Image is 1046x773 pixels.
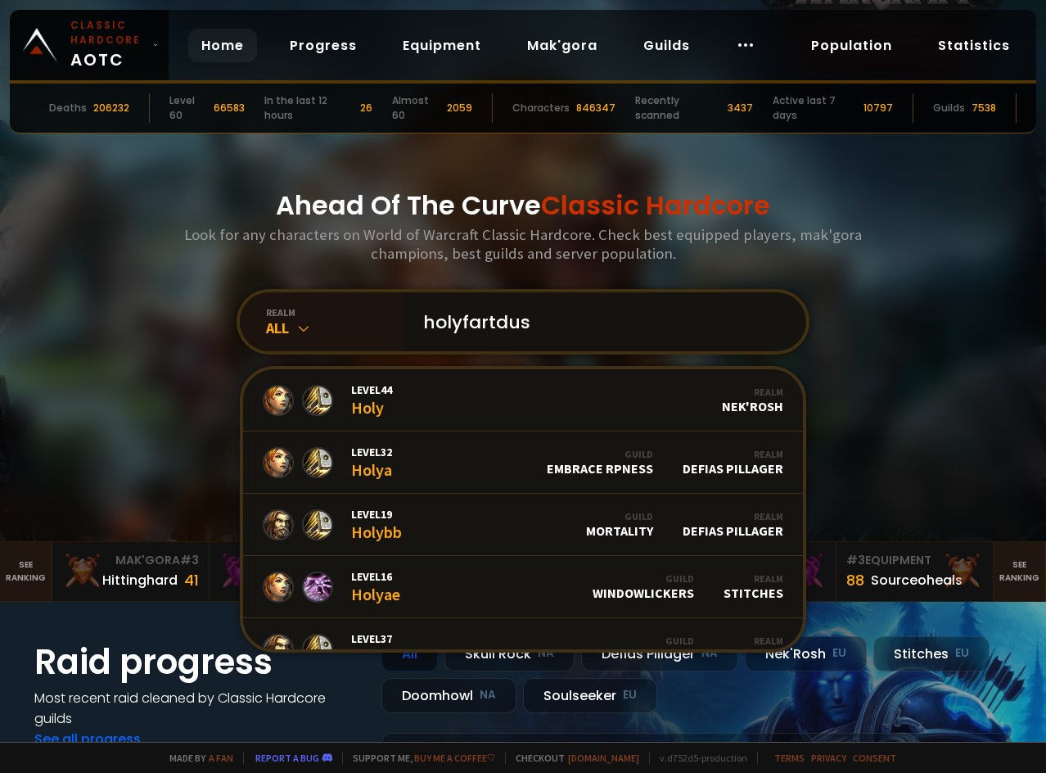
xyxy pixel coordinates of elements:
div: Mortality [586,510,653,539]
div: Realm [683,510,783,522]
a: Level16HolyaeGuildWindowlickersRealmStitches [243,556,803,618]
span: Level 19 [351,507,402,522]
a: Seeranking [994,542,1046,601]
div: Realm [724,572,783,585]
div: All [381,636,438,671]
div: Mak'Gora [62,552,199,569]
div: 3437 [728,101,753,115]
a: Buy me a coffee [414,752,495,764]
div: Soulseeker [523,678,657,713]
div: Guild [586,510,653,522]
a: Guilds [630,29,703,62]
span: # 3 [180,552,199,568]
div: 41 [184,569,199,591]
div: 206232 [93,101,129,115]
small: EU [623,687,637,703]
div: 66583 [214,101,245,115]
div: 26 [360,101,372,115]
div: Recently scanned [635,93,720,123]
span: AOTC [70,18,146,72]
div: Holyamy [351,631,414,667]
small: EU [832,645,846,662]
small: Classic Hardcore [70,18,146,47]
a: Terms [774,752,805,764]
a: See all progress [34,730,141,748]
a: Level19HolybbGuildMortalityRealmDefias Pillager [243,494,803,556]
div: Realm [722,386,783,398]
span: Level 32 [351,445,392,459]
div: Guilds [933,101,965,115]
div: Holyae [351,569,400,604]
div: Stitches [724,635,783,663]
a: Mak'gora [514,29,611,62]
div: Holy [351,382,392,418]
small: EU [955,645,969,662]
div: realm [266,306,404,319]
div: Windowlickers [593,572,694,601]
a: Mak'Gora#3Hittinghard41 [52,542,210,601]
div: Holybb [351,507,402,542]
small: NA [480,687,496,703]
div: Almost 60 [392,93,441,123]
div: Defias Pillager [683,448,783,477]
span: Level 37 [351,631,414,646]
a: Progress [277,29,370,62]
a: Level37HolyamyGuildDisciples of the StickRealmStitches [243,618,803,680]
span: Checkout [505,752,639,764]
div: Guild [547,448,653,460]
span: v. d752d5 - production [649,752,747,764]
div: Mak'Gora [219,552,356,569]
div: 88 [846,569,864,591]
a: Report a bug [255,752,319,764]
div: Deaths [49,101,87,115]
div: Doomhowl [381,678,516,713]
div: Nek'Rosh [745,636,867,671]
div: 7538 [972,101,996,115]
h1: Raid progress [34,636,362,688]
small: NA [538,645,554,662]
div: Stitches [873,636,990,671]
div: Defias Pillager [683,510,783,539]
a: Statistics [925,29,1023,62]
h3: Look for any characters on World of Warcraft Classic Hardcore. Check best equipped players, mak'g... [178,225,868,263]
div: Disciples of the Stick [549,635,694,663]
a: Population [798,29,905,62]
div: Stitches [724,572,783,601]
span: Classic Hardcore [541,187,770,224]
div: Guild [549,635,694,647]
div: Defias Pillager [581,636,738,671]
div: Hittinghard [102,570,178,590]
a: [DOMAIN_NAME] [568,752,639,764]
div: Realm [683,448,783,460]
div: Realm [724,635,783,647]
div: In the last 12 hours [264,93,354,123]
span: Made by [160,752,233,764]
a: Level32HolyaGuildEmbrace RPnessRealmDefias Pillager [243,432,803,494]
div: 10797 [863,101,893,115]
h1: Ahead Of The Curve [276,186,770,225]
div: Embrace RPness [547,448,653,477]
div: 846347 [576,101,615,115]
div: All [266,319,404,337]
a: Equipment [390,29,494,62]
div: Sourceoheals [871,570,963,590]
div: Skull Rock [444,636,575,671]
div: Characters [512,101,570,115]
div: Nek'Rosh [722,386,783,414]
a: Consent [853,752,896,764]
div: Active last 7 days [773,93,857,123]
span: # 3 [846,552,865,568]
div: Holya [351,445,392,480]
span: Support me, [342,752,495,764]
span: Level 44 [351,382,392,397]
div: Level 60 [169,93,207,123]
span: Level 16 [351,569,400,584]
a: Level44HolyRealmNek'Rosh [243,369,803,432]
a: Privacy [811,752,846,764]
a: Mak'Gora#2Rivench100 [210,542,367,601]
div: 2059 [447,101,472,115]
small: NA [701,645,718,662]
a: Home [188,29,257,62]
div: Guild [593,572,694,585]
a: Classic HardcoreAOTC [10,10,169,80]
